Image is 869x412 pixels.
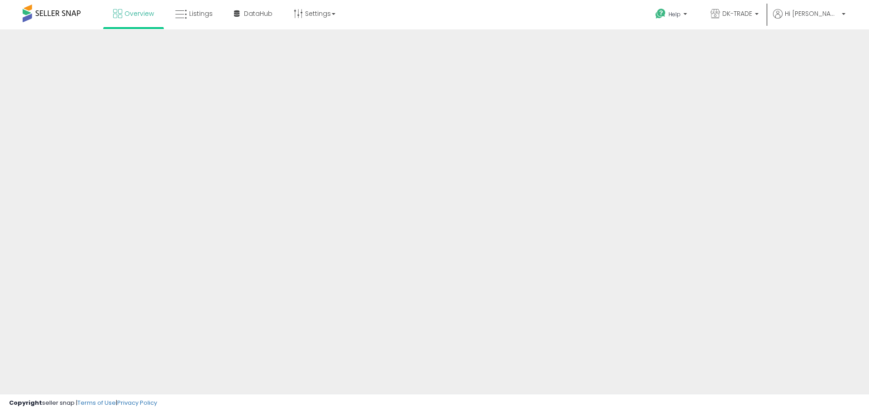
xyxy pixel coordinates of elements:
[124,9,154,18] span: Overview
[189,9,213,18] span: Listings
[77,398,116,407] a: Terms of Use
[722,9,752,18] span: DK-TRADE
[668,10,681,18] span: Help
[773,9,845,29] a: Hi [PERSON_NAME]
[117,398,157,407] a: Privacy Policy
[9,398,42,407] strong: Copyright
[244,9,272,18] span: DataHub
[655,8,666,19] i: Get Help
[648,1,696,29] a: Help
[785,9,839,18] span: Hi [PERSON_NAME]
[9,399,157,407] div: seller snap | |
